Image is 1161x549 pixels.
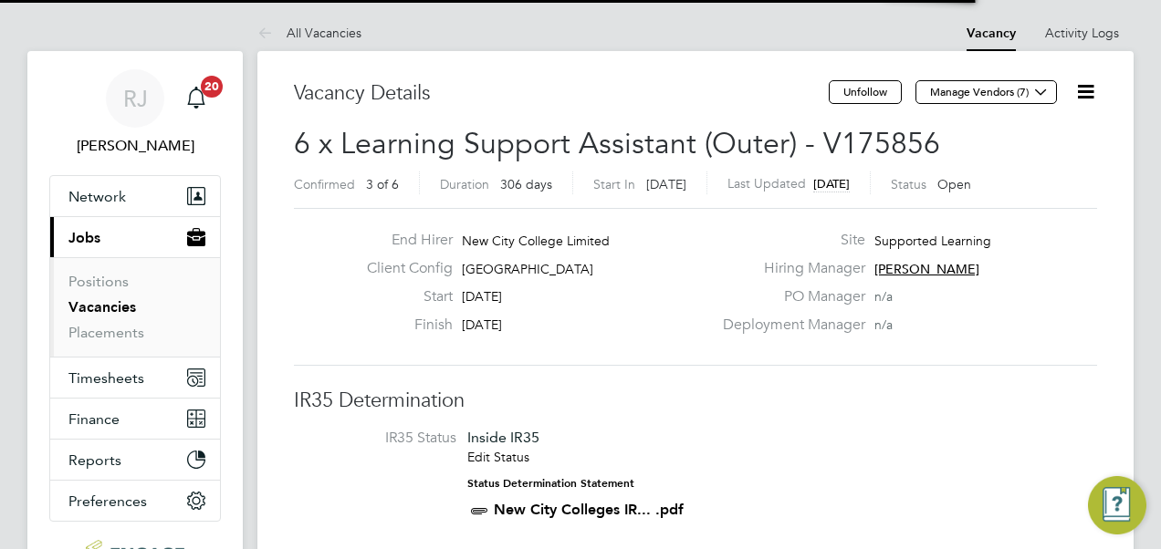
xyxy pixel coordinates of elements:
[712,259,865,278] label: Hiring Manager
[727,175,806,192] label: Last Updated
[500,176,552,192] span: 306 days
[352,316,453,335] label: Finish
[178,69,214,128] a: 20
[1045,25,1119,41] a: Activity Logs
[462,261,593,277] span: [GEOGRAPHIC_DATA]
[294,80,829,107] h3: Vacancy Details
[68,492,147,510] span: Preferences
[352,287,453,306] label: Start
[294,176,355,192] label: Confirmed
[967,26,1016,41] a: Vacancy
[49,69,221,157] a: RJ[PERSON_NAME]
[352,259,453,278] label: Client Config
[50,257,220,357] div: Jobs
[937,176,971,192] span: Open
[68,369,144,387] span: Timesheets
[462,233,610,249] span: New City College Limited
[712,316,865,335] label: Deployment Manager
[201,76,223,98] span: 20
[49,135,221,157] span: Rachel Johnson
[68,410,120,428] span: Finance
[68,324,144,341] a: Placements
[312,429,456,448] label: IR35 Status
[593,176,635,192] label: Start In
[294,126,940,161] span: 6 x Learning Support Assistant (Outer) - V175856
[874,288,893,305] span: n/a
[712,231,865,250] label: Site
[50,481,220,521] button: Preferences
[891,176,926,192] label: Status
[874,316,893,333] span: n/a
[68,451,121,469] span: Reports
[467,477,634,490] strong: Status Determination Statement
[50,176,220,216] button: Network
[874,233,991,249] span: Supported Learning
[462,288,502,305] span: [DATE]
[366,176,399,192] span: 3 of 6
[123,87,148,110] span: RJ
[1088,476,1146,534] button: Engage Resource Center
[352,231,453,250] label: End Hirer
[50,217,220,257] button: Jobs
[712,287,865,306] label: PO Manager
[50,399,220,439] button: Finance
[294,388,1097,414] h3: IR35 Determination
[874,261,979,277] span: [PERSON_NAME]
[440,176,489,192] label: Duration
[50,357,220,398] button: Timesheets
[462,316,502,333] span: [DATE]
[68,298,136,316] a: Vacancies
[68,188,126,205] span: Network
[467,429,539,446] span: Inside IR35
[50,440,220,480] button: Reports
[257,25,361,41] a: All Vacancies
[68,229,100,246] span: Jobs
[829,80,902,104] button: Unfollow
[813,176,850,192] span: [DATE]
[646,176,686,192] span: [DATE]
[68,273,129,290] a: Positions
[494,501,684,518] a: New City Colleges IR... .pdf
[915,80,1057,104] button: Manage Vendors (7)
[467,449,529,465] a: Edit Status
